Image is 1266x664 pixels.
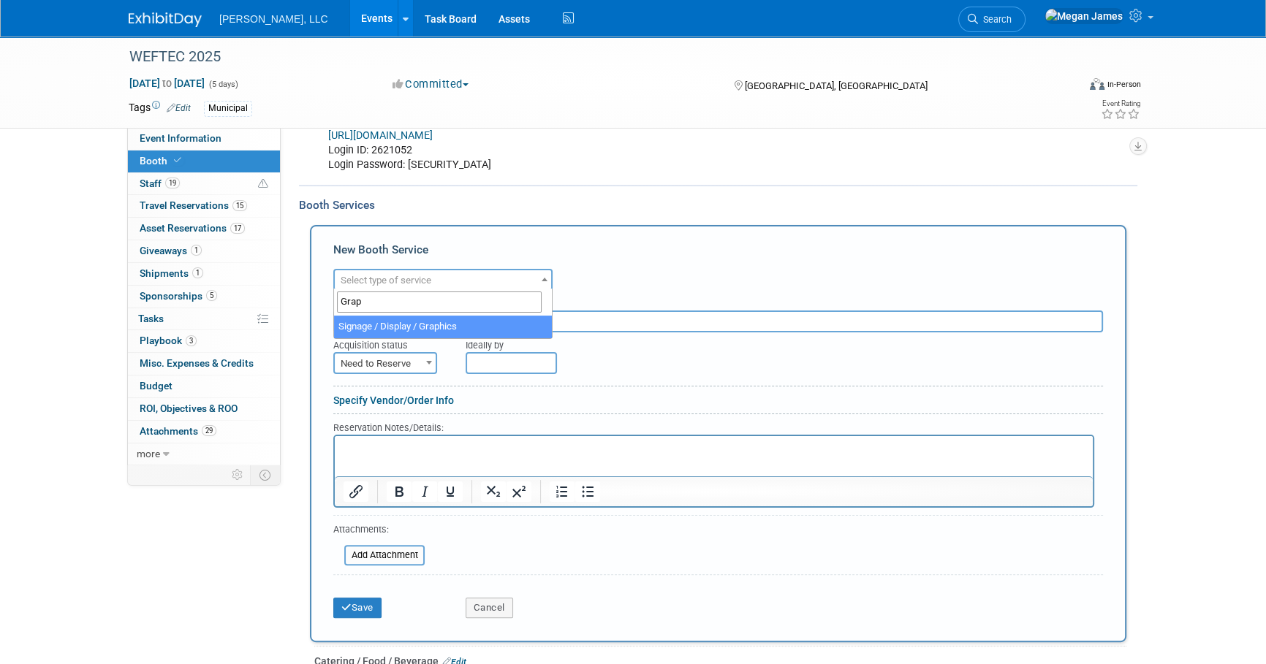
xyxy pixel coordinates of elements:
a: Event Information [128,128,280,150]
span: Search [978,14,1012,25]
a: Search [958,7,1026,32]
span: Booth [140,155,184,167]
span: 3 [186,335,197,346]
img: Megan James [1045,8,1123,24]
span: more [137,448,160,459]
span: Playbook [140,335,197,346]
button: Subscript [481,481,506,502]
a: Tasks [128,308,280,330]
span: 5 [206,290,217,301]
span: Giveaways [140,245,202,256]
a: ROI, Objectives & ROO [128,398,280,420]
span: (5 days) [208,80,238,89]
span: to [160,77,174,89]
span: Need to Reserve [335,354,436,374]
span: Staff [140,178,180,189]
div: Booth Services [299,197,1137,213]
span: ROI, Objectives & ROO [140,402,238,414]
a: Giveaways1 [128,240,280,262]
span: Sponsorships [140,290,217,302]
div: Reservation Notes/Details: [333,420,1094,435]
span: Potential Scheduling Conflict -- at least one attendee is tagged in another overlapping event. [258,178,268,191]
td: Toggle Event Tabs [251,465,281,484]
span: [GEOGRAPHIC_DATA], [GEOGRAPHIC_DATA] [744,80,927,91]
span: 17 [230,223,245,234]
div: Event Format [990,76,1141,98]
div: Acquisition status [333,332,444,352]
span: Shipments [140,267,203,279]
button: Numbered list [550,481,575,502]
a: [URL][DOMAIN_NAME] [328,129,433,142]
span: Event Information [140,132,221,144]
span: Misc. Expenses & Credits [140,357,254,369]
a: Shipments1 [128,263,280,285]
span: 19 [165,178,180,188]
a: Misc. Expenses & Credits [128,353,280,375]
button: Save [333,598,382,618]
td: Personalize Event Tab Strip [225,465,251,484]
button: Italic [412,481,437,502]
img: ExhibitDay [129,12,202,27]
div: Attachments: [333,523,425,540]
button: Committed [387,77,474,92]
td: Tags [129,100,191,117]
div: Municipal [204,101,252,116]
a: Asset Reservations17 [128,218,280,240]
span: Travel Reservations [140,199,247,211]
span: Budget [140,380,173,392]
a: Staff19 [128,173,280,195]
span: 29 [202,425,216,436]
button: Insert/edit link [344,481,368,502]
span: Need to Reserve [333,352,437,374]
button: Bullet list [575,481,600,502]
a: Budget [128,375,280,397]
button: Cancel [466,598,513,618]
div: Description (optional) [333,291,1103,310]
span: Tasks [138,313,164,324]
a: Playbook3 [128,330,280,352]
div: WEFTEC 2025 [124,44,1055,70]
li: Signage / Display / Graphics [334,316,552,338]
span: 1 [192,267,203,278]
div: Event Rating [1101,100,1140,107]
a: Booth [128,150,280,172]
span: 15 [232,200,247,211]
img: Format-Inperson.png [1090,78,1104,90]
a: Sponsorships5 [128,286,280,308]
a: more [128,443,280,465]
input: Search... [337,291,542,313]
a: Attachments29 [128,421,280,443]
span: [DATE] [DATE] [129,77,205,90]
a: Travel Reservations15 [128,195,280,217]
button: Bold [387,481,412,502]
span: [PERSON_NAME], LLC [219,13,328,25]
a: Specify Vendor/Order Info [333,394,454,406]
div: Ideally by [466,332,1037,352]
span: Asset Reservations [140,222,245,234]
div: New Booth Service [333,242,1103,265]
button: Superscript [507,481,531,502]
span: 1 [191,245,202,256]
i: Booth reservation complete [174,156,181,164]
a: Edit [167,103,191,113]
iframe: Rich Text Area [335,436,1093,476]
span: Attachments [140,425,216,437]
div: In-Person [1107,79,1141,90]
button: Underline [438,481,463,502]
span: Select type of service [341,275,431,286]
